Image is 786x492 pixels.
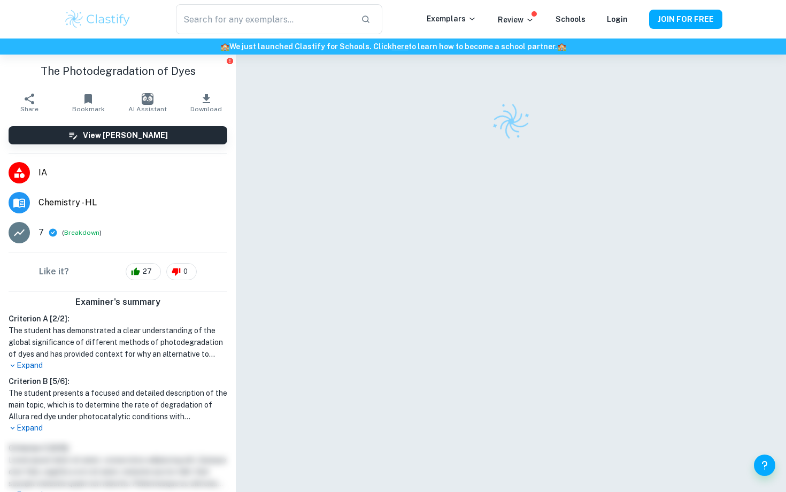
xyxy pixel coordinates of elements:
[4,296,232,309] h6: Examiner's summary
[754,455,775,476] button: Help and Feedback
[9,313,227,325] h6: Criterion A [ 2 / 2 ]:
[9,387,227,422] h1: The student presents a focused and detailed description of the main topic, which is to determine ...
[38,196,227,209] span: Chemistry - HL
[64,9,132,30] img: Clastify logo
[226,57,234,65] button: Report issue
[556,15,585,24] a: Schools
[557,42,566,51] span: 🏫
[137,266,158,277] span: 27
[177,88,236,118] button: Download
[39,265,69,278] h6: Like it?
[62,228,102,238] span: ( )
[59,88,118,118] button: Bookmark
[9,126,227,144] button: View [PERSON_NAME]
[176,4,352,34] input: Search for any exemplars...
[392,42,409,51] a: here
[38,226,44,239] p: 7
[9,325,227,360] h1: The student has demonstrated a clear understanding of the global significance of different method...
[220,42,229,51] span: 🏫
[427,13,476,25] p: Exemplars
[64,228,99,237] button: Breakdown
[487,97,536,146] img: Clastify logo
[142,93,153,105] img: AI Assistant
[9,360,227,371] p: Expand
[72,105,105,113] span: Bookmark
[118,88,177,118] button: AI Assistant
[9,375,227,387] h6: Criterion B [ 5 / 6 ]:
[498,14,534,26] p: Review
[20,105,38,113] span: Share
[128,105,167,113] span: AI Assistant
[126,263,161,280] div: 27
[9,422,227,434] p: Expand
[607,15,628,24] a: Login
[2,41,784,52] h6: We just launched Clastify for Schools. Click to learn how to become a school partner.
[38,166,227,179] span: IA
[166,263,197,280] div: 0
[178,266,194,277] span: 0
[83,129,168,141] h6: View [PERSON_NAME]
[190,105,222,113] span: Download
[9,63,227,79] h1: The Photodegradation of Dyes
[649,10,722,29] button: JOIN FOR FREE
